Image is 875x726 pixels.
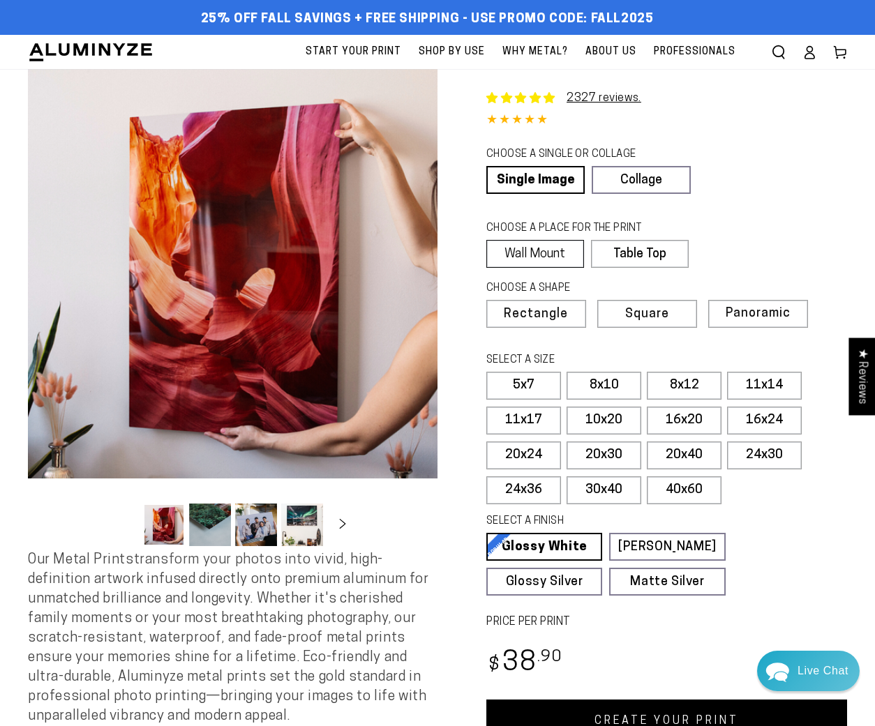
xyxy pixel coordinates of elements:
a: [PERSON_NAME] [609,533,725,561]
a: Professionals [647,35,742,69]
span: Professionals [654,43,735,61]
label: 16x20 [647,407,721,434]
label: 40x60 [647,476,721,504]
label: 20x40 [647,441,721,469]
button: Load image 1 in gallery view [143,504,185,546]
button: Slide left [108,510,139,540]
label: 5x7 [486,372,561,400]
span: Square [625,308,669,321]
button: Slide right [327,510,358,540]
label: Table Top [591,240,689,268]
label: 16x24 [727,407,802,434]
media-gallery: Gallery Viewer [28,69,437,550]
span: Start Your Print [306,43,401,61]
label: 24x30 [727,441,802,469]
div: 4.85 out of 5.0 stars [486,111,847,131]
label: PRICE PER PRINT [486,614,847,630]
label: 10x20 [567,407,641,434]
a: Single Image [486,166,585,194]
span: Our Metal Prints transform your photos into vivid, high-definition artwork infused directly onto ... [28,553,429,723]
legend: CHOOSE A SHAPE [486,281,679,296]
label: 8x12 [647,372,721,400]
span: $ [488,656,500,675]
label: 20x30 [567,441,641,469]
div: Click to open Judge.me floating reviews tab [848,338,875,415]
span: About Us [585,43,636,61]
div: Chat widget toggle [757,651,860,691]
div: Contact Us Directly [798,651,848,691]
legend: CHOOSE A SINGLE OR COLLAGE [486,147,678,162]
label: 11x14 [727,372,802,400]
a: Glossy Silver [486,568,602,596]
label: 24x36 [486,476,561,504]
a: Matte Silver [609,568,725,596]
a: Start Your Print [299,35,408,69]
span: Why Metal? [502,43,568,61]
a: 2327 reviews. [567,93,641,104]
button: Load image 2 in gallery view [189,504,231,546]
label: 20x24 [486,441,561,469]
span: 25% off FALL Savings + Free Shipping - Use Promo Code: FALL2025 [201,12,654,27]
a: Glossy White [486,533,602,561]
button: Load image 4 in gallery view [281,504,323,546]
legend: SELECT A FINISH [486,514,697,529]
span: Rectangle [504,308,568,321]
label: Wall Mount [486,240,584,268]
span: Shop By Use [419,43,485,61]
summary: Search our site [763,37,794,68]
a: Why Metal? [495,35,575,69]
label: 8x10 [567,372,641,400]
a: Shop By Use [412,35,492,69]
sup: .90 [537,649,562,665]
bdi: 38 [486,650,562,677]
a: 2327 reviews. [486,90,641,107]
a: Collage [592,166,690,194]
a: About Us [578,35,643,69]
legend: CHOOSE A PLACE FOR THE PRINT [486,221,675,236]
label: 30x40 [567,476,641,504]
label: 11x17 [486,407,561,434]
span: Panoramic [726,307,791,320]
legend: SELECT A SIZE [486,353,697,368]
img: Aluminyze [28,42,154,63]
button: Load image 3 in gallery view [235,504,277,546]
